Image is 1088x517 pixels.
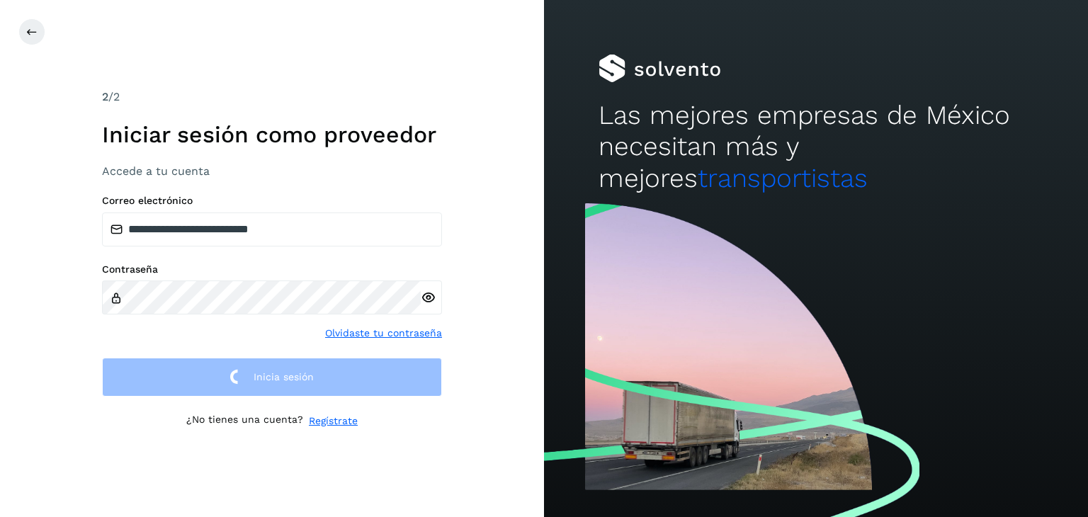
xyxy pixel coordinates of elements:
p: ¿No tienes una cuenta? [186,414,303,428]
span: transportistas [698,163,868,193]
a: Olvidaste tu contraseña [325,326,442,341]
label: Contraseña [102,263,442,275]
button: Inicia sesión [102,358,442,397]
div: /2 [102,89,442,106]
h1: Iniciar sesión como proveedor [102,121,442,148]
span: Inicia sesión [254,372,314,382]
label: Correo electrónico [102,195,442,207]
h2: Las mejores empresas de México necesitan más y mejores [599,100,1033,194]
span: 2 [102,90,108,103]
h3: Accede a tu cuenta [102,164,442,178]
a: Regístrate [309,414,358,428]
